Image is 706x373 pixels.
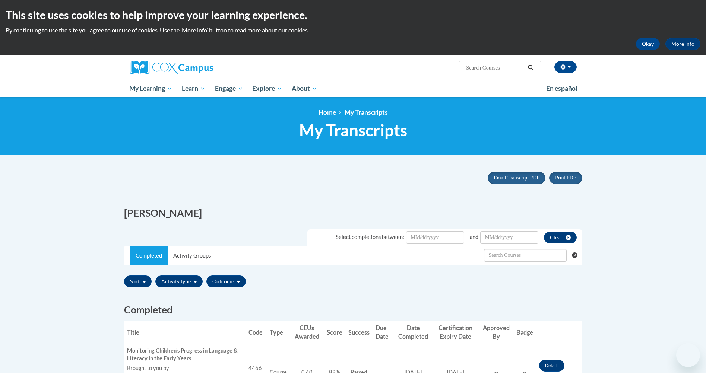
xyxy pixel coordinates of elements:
h2: Completed [124,303,582,317]
span: My Transcripts [299,120,407,140]
th: CEUs Awarded [290,321,323,344]
input: Search Withdrawn Transcripts [484,249,567,262]
th: Approved By [479,321,513,344]
a: Learn [177,80,210,97]
input: Date Input [406,231,464,244]
th: Type [267,321,290,344]
div: Main menu [118,80,588,97]
th: Success [345,321,373,344]
span: En español [546,85,577,92]
th: Actions [536,321,582,344]
button: Email Transcript PDF [488,172,545,184]
a: Cox Campus [130,61,271,74]
span: Engage [215,84,243,93]
a: En español [541,81,582,96]
button: Account Settings [554,61,577,73]
button: clear [544,232,577,243]
span: Learn [182,84,205,93]
th: Title [124,321,246,344]
span: and [470,234,478,240]
a: Home [319,108,336,116]
span: Email Transcript PDF [494,175,539,181]
div: Monitoring Children's Progress in Language & Literacy in the Early Years [127,347,243,363]
img: Cox Campus [130,61,213,74]
button: Print PDF [549,172,582,184]
button: Activity type [155,275,203,287]
th: Due Date [373,321,394,344]
span: About [292,84,317,93]
span: My Learning [129,84,172,93]
span: Select completions between: [336,234,404,240]
a: About [287,80,322,97]
a: Activity Groups [168,246,216,265]
h2: This site uses cookies to help improve your learning experience. [6,7,700,22]
th: Code [246,321,267,344]
button: Search [525,63,536,72]
a: Engage [210,80,248,97]
a: Completed [130,246,168,265]
span: Explore [252,84,282,93]
a: More Info [665,38,700,50]
th: Date Completed [394,321,433,344]
th: Certification Expiry Date [433,321,479,344]
th: Score [324,321,345,344]
button: Outcome [206,275,246,287]
button: Clear searching [572,246,582,264]
button: Sort [124,275,152,287]
th: Badge [513,321,536,344]
a: My Learning [125,80,177,97]
p: By continuing to use the site you agree to our use of cookies. Use the ‘More info’ button to read... [6,26,700,34]
a: Details button [539,360,564,372]
iframe: Button to launch messaging window [676,343,700,367]
input: Date Input [480,231,538,244]
span: Print PDF [555,175,576,181]
input: Search Courses [465,63,525,72]
label: Brought to you by: [127,364,243,372]
h2: [PERSON_NAME] [124,206,348,220]
button: Okay [636,38,660,50]
a: Explore [247,80,287,97]
span: My Transcripts [345,108,388,116]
